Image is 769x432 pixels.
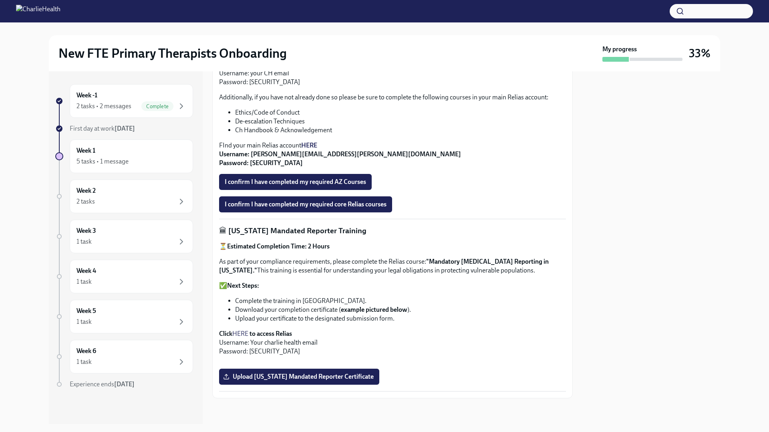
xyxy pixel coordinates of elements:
[250,330,292,337] strong: to access Relias
[76,146,95,155] h6: Week 1
[76,347,96,355] h6: Week 6
[219,281,566,290] p: ✅
[55,340,193,373] a: Week 61 task
[76,307,96,315] h6: Week 5
[76,102,131,111] div: 2 tasks • 2 messages
[219,196,392,212] button: I confirm I have completed my required core Relias courses
[227,282,259,289] strong: Next Steps:
[219,257,566,275] p: As part of your compliance requirements, please complete the Relias course: This training is esse...
[301,141,317,149] a: HERE
[235,117,566,126] li: De-escalation Techniques
[227,242,330,250] strong: Estimated Completion Time: 2 Hours
[76,357,92,366] div: 1 task
[115,125,135,132] strong: [DATE]
[219,242,566,251] p: ⏳
[16,5,60,18] img: CharlieHealth
[76,197,95,206] div: 2 tasks
[141,103,173,109] span: Complete
[232,330,248,337] a: HERE
[602,45,637,54] strong: My progress
[76,226,96,235] h6: Week 3
[219,150,461,167] strong: Username: [PERSON_NAME][EMAIL_ADDRESS][PERSON_NAME][DOMAIN_NAME] Password: [SECURITY_DATA]
[235,314,566,323] li: Upload your certificate to the designated submission form.
[219,369,379,385] label: Upload [US_STATE] Mandated Reporter Certificate
[219,226,566,236] p: 🏛 [US_STATE] Mandated Reporter Training
[235,126,566,135] li: Ch Handbook & Acknowledgement
[55,260,193,293] a: Week 41 task
[689,46,711,61] h3: 33%
[55,139,193,173] a: Week 15 tasks • 1 message
[225,200,387,208] span: I confirm I have completed my required core Relias courses
[55,180,193,213] a: Week 22 tasks
[55,220,193,253] a: Week 31 task
[219,93,566,102] p: Additionally, if you have not already done so please be sure to complete the following courses in...
[76,237,92,246] div: 1 task
[341,306,407,313] strong: example pictured below
[235,297,566,305] li: Complete the training in [GEOGRAPHIC_DATA].
[70,380,135,388] span: Experience ends
[76,266,96,275] h6: Week 4
[58,45,287,61] h2: New FTE Primary Therapists Onboarding
[219,329,566,356] p: Username: Your charlie health email Password: [SECURITY_DATA]
[219,60,566,87] p: Username: your CH email Password: [SECURITY_DATA]
[114,380,135,388] strong: [DATE]
[76,91,97,100] h6: Week -1
[76,186,96,195] h6: Week 2
[219,174,372,190] button: I confirm I have completed my required AZ Courses
[76,277,92,286] div: 1 task
[55,300,193,333] a: Week 51 task
[225,373,374,381] span: Upload [US_STATE] Mandated Reporter Certificate
[219,330,232,337] strong: Click
[219,141,566,168] p: FInd your main Relias account
[55,84,193,118] a: Week -12 tasks • 2 messagesComplete
[225,178,366,186] span: I confirm I have completed my required AZ Courses
[70,125,135,132] span: First day at work
[76,157,129,166] div: 5 tasks • 1 message
[235,305,566,314] li: Download your completion certificate ( ).
[76,317,92,326] div: 1 task
[235,108,566,117] li: Ethics/Code of Conduct
[55,124,193,133] a: First day at work[DATE]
